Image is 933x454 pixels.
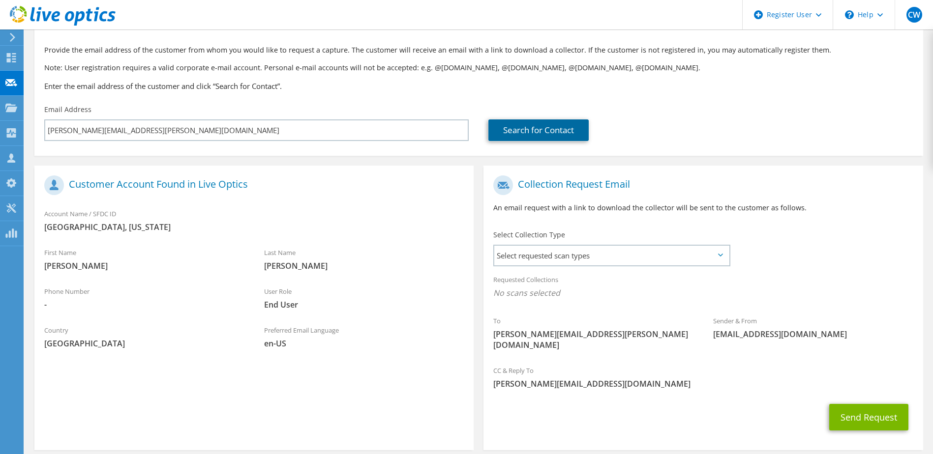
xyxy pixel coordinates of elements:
[44,299,244,310] span: -
[493,230,565,240] label: Select Collection Type
[44,45,913,56] p: Provide the email address of the customer from whom you would like to request a capture. The cust...
[493,329,693,350] span: [PERSON_NAME][EMAIL_ADDRESS][PERSON_NAME][DOMAIN_NAME]
[493,202,913,213] p: An email request with a link to download the collector will be sent to the customer as follows.
[34,320,254,354] div: Country
[493,378,913,389] span: [PERSON_NAME][EMAIL_ADDRESS][DOMAIN_NAME]
[44,62,913,73] p: Note: User registration requires a valid corporate e-mail account. Personal e-mail accounts will ...
[44,81,913,91] h3: Enter the email address of the customer and click “Search for Contact”.
[264,338,464,349] span: en-US
[703,311,923,344] div: Sender & From
[483,311,703,355] div: To
[44,338,244,349] span: [GEOGRAPHIC_DATA]
[34,203,474,237] div: Account Name / SFDC ID
[44,105,91,114] label: Email Address
[493,175,908,195] h1: Collection Request Email
[483,269,923,306] div: Requested Collections
[493,287,913,298] span: No scans selected
[254,281,474,315] div: User Role
[264,299,464,310] span: End User
[254,242,474,276] div: Last Name
[44,175,459,195] h1: Customer Account Found in Live Optics
[494,246,728,265] span: Select requested scan types
[483,360,923,394] div: CC & Reply To
[713,329,913,340] span: [EMAIL_ADDRESS][DOMAIN_NAME]
[34,242,254,276] div: First Name
[44,222,464,232] span: [GEOGRAPHIC_DATA], [US_STATE]
[254,320,474,354] div: Preferred Email Language
[34,281,254,315] div: Phone Number
[488,119,589,141] a: Search for Contact
[906,7,922,23] span: CW
[264,260,464,271] span: [PERSON_NAME]
[845,10,854,19] svg: \n
[44,260,244,271] span: [PERSON_NAME]
[829,404,908,430] button: Send Request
